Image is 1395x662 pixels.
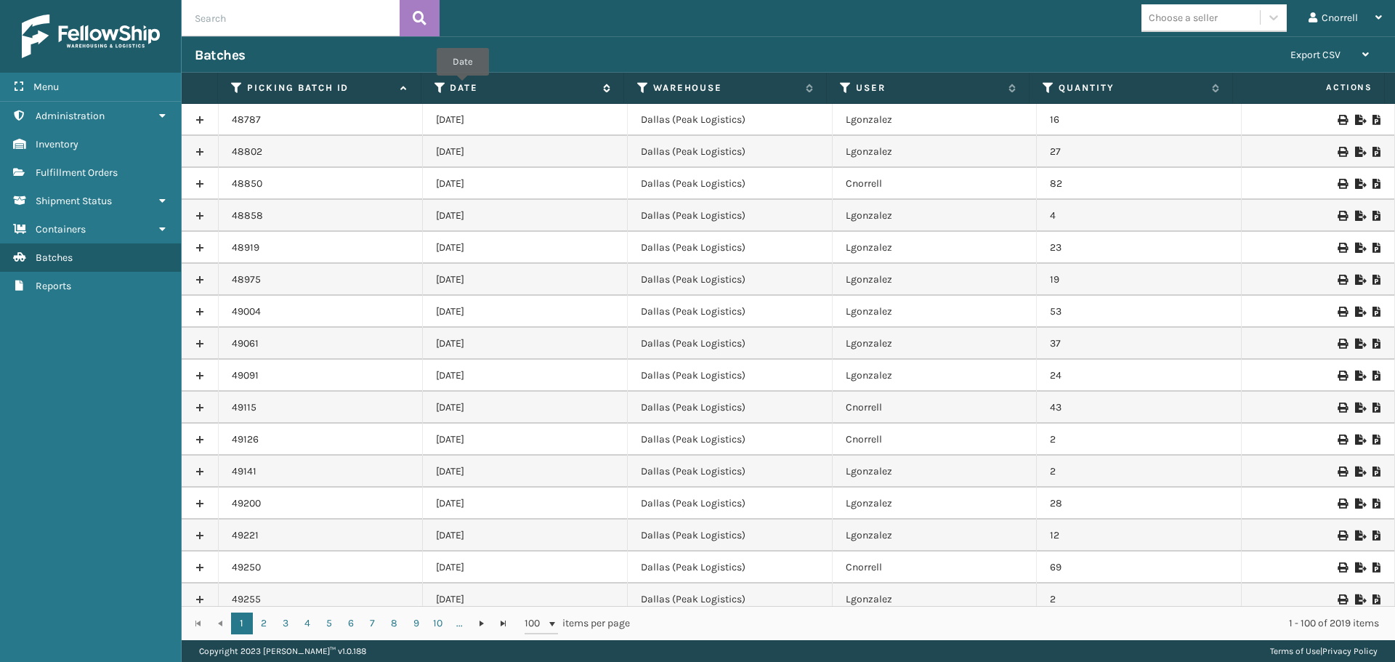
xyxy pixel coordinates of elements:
a: Privacy Policy [1322,646,1378,656]
td: [DATE] [423,328,628,360]
i: Export to .xls [1355,530,1364,541]
td: Lgonzalez [833,264,1038,296]
span: Batches [36,251,73,264]
td: 49200 [219,488,424,520]
td: 48858 [219,200,424,232]
i: Export to .xls [1355,115,1364,125]
i: Print Picklist [1372,147,1381,157]
td: Lgonzalez [833,232,1038,264]
i: Print Picklist Labels [1338,243,1346,253]
td: Dallas (Peak Logistics) [628,104,833,136]
td: [DATE] [423,168,628,200]
td: 2 [1037,424,1242,456]
i: Export to .xls [1355,594,1364,605]
td: Dallas (Peak Logistics) [628,328,833,360]
td: [DATE] [423,200,628,232]
i: Export to .xls [1355,371,1364,381]
td: Lgonzalez [833,360,1038,392]
a: 1 [231,613,253,634]
td: Cnorrell [833,424,1038,456]
td: [DATE] [423,104,628,136]
td: 49255 [219,584,424,615]
span: Actions [1237,76,1381,100]
td: Lgonzalez [833,584,1038,615]
i: Export to .xls [1355,179,1364,189]
span: items per page [525,613,631,634]
i: Export to .xls [1355,147,1364,157]
i: Print Picklist [1372,179,1381,189]
td: [DATE] [423,392,628,424]
td: Lgonzalez [833,200,1038,232]
i: Print Picklist Labels [1338,211,1346,221]
span: Shipment Status [36,195,112,207]
i: Print Picklist [1372,435,1381,445]
td: [DATE] [423,264,628,296]
td: 69 [1037,552,1242,584]
td: Lgonzalez [833,328,1038,360]
td: [DATE] [423,424,628,456]
i: Print Picklist [1372,211,1381,221]
td: 48850 [219,168,424,200]
td: Lgonzalez [833,296,1038,328]
i: Export to .xls [1355,498,1364,509]
a: 6 [340,613,362,634]
i: Export to .xls [1355,403,1364,413]
td: Dallas (Peak Logistics) [628,584,833,615]
span: Containers [36,223,86,235]
span: Export CSV [1290,49,1341,61]
td: [DATE] [423,456,628,488]
td: 49004 [219,296,424,328]
span: Fulfillment Orders [36,166,118,179]
label: Date [450,81,595,94]
a: 8 [384,613,405,634]
td: [DATE] [423,520,628,552]
td: 49115 [219,392,424,424]
label: Quantity [1059,81,1204,94]
td: Dallas (Peak Logistics) [628,392,833,424]
i: Print Picklist [1372,403,1381,413]
i: Print Picklist [1372,339,1381,349]
td: 2 [1037,456,1242,488]
td: 48802 [219,136,424,168]
td: Lgonzalez [833,520,1038,552]
i: Print Picklist Labels [1338,275,1346,285]
a: Go to the last page [493,613,514,634]
label: Warehouse [653,81,798,94]
td: Dallas (Peak Logistics) [628,360,833,392]
a: 10 [427,613,449,634]
td: Dallas (Peak Logistics) [628,200,833,232]
i: Print Picklist Labels [1338,115,1346,125]
span: Reports [36,280,71,292]
span: Go to the next page [476,618,488,629]
i: Export to .xls [1355,211,1364,221]
p: Copyright 2023 [PERSON_NAME]™ v 1.0.188 [199,640,366,662]
i: Export to .xls [1355,275,1364,285]
td: [DATE] [423,488,628,520]
td: 23 [1037,232,1242,264]
div: | [1270,640,1378,662]
a: 9 [405,613,427,634]
i: Print Picklist [1372,562,1381,573]
i: Print Picklist Labels [1338,467,1346,477]
td: Lgonzalez [833,136,1038,168]
td: Dallas (Peak Logistics) [628,424,833,456]
i: Export to .xls [1355,339,1364,349]
td: Lgonzalez [833,104,1038,136]
a: ... [449,613,471,634]
td: 49061 [219,328,424,360]
td: 2 [1037,584,1242,615]
i: Print Picklist [1372,371,1381,381]
a: 5 [318,613,340,634]
td: Dallas (Peak Logistics) [628,264,833,296]
i: Print Picklist Labels [1338,179,1346,189]
td: Dallas (Peak Logistics) [628,456,833,488]
td: Dallas (Peak Logistics) [628,488,833,520]
i: Print Picklist Labels [1338,403,1346,413]
i: Print Picklist [1372,530,1381,541]
td: [DATE] [423,552,628,584]
td: Dallas (Peak Logistics) [628,168,833,200]
td: 48787 [219,104,424,136]
td: Dallas (Peak Logistics) [628,232,833,264]
i: Export to .xls [1355,467,1364,477]
td: 48975 [219,264,424,296]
